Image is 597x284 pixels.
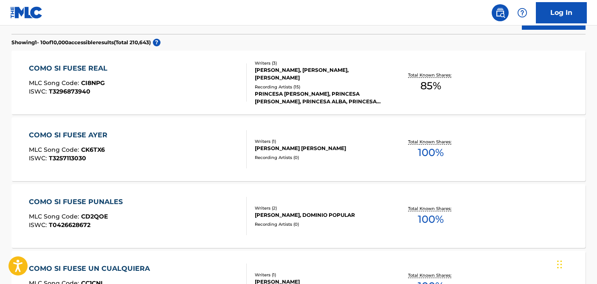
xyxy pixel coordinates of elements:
div: [PERSON_NAME], DOMINIO POPULAR [255,211,383,219]
div: Writers ( 2 ) [255,205,383,211]
img: search [495,8,505,18]
img: MLC Logo [10,6,43,19]
span: MLC Song Code : [29,79,81,87]
a: COMO SI FUESE PUNALESMLC Song Code:CD2QOEISWC:T0426628672Writers (2)[PERSON_NAME], DOMINIO POPULA... [11,184,586,248]
p: Total Known Shares: [408,205,453,212]
span: CK6TX6 [81,146,105,153]
a: Log In [536,2,587,23]
div: [PERSON_NAME] [PERSON_NAME] [255,145,383,152]
p: Total Known Shares: [408,272,453,278]
div: [PERSON_NAME], [PERSON_NAME], [PERSON_NAME] [255,66,383,82]
span: ISWC : [29,88,49,95]
span: MLC Song Code : [29,146,81,153]
span: CI8NPG [81,79,105,87]
span: T3257113030 [49,154,86,162]
div: Writers ( 1 ) [255,138,383,145]
span: 100 % [418,145,444,160]
span: CD2QOE [81,213,108,220]
span: ISWC : [29,154,49,162]
div: Help [514,4,531,21]
a: COMO SI FUESE AYERMLC Song Code:CK6TX6ISWC:T3257113030Writers (1)[PERSON_NAME] [PERSON_NAME]Recor... [11,117,586,181]
a: Public Search [492,4,509,21]
div: Recording Artists ( 0 ) [255,221,383,227]
span: T0426628672 [49,221,90,229]
div: Drag [557,252,562,277]
img: help [517,8,527,18]
div: COMO SI FUESE PUNALES [29,197,127,207]
span: 85 % [420,78,441,94]
div: COMO SI FUESE AYER [29,130,112,140]
div: COMO SI FUESE UN CUALQUIERA [29,264,154,274]
iframe: Chat Widget [555,243,597,284]
div: COMO SI FUESE REAL [29,63,112,74]
div: PRINCESA [PERSON_NAME], PRINCESA [PERSON_NAME], PRINCESA ALBA, PRINCESA ALBA, PRINCESA ALBA [255,90,383,105]
span: MLC Song Code : [29,213,81,220]
span: ISWC : [29,221,49,229]
div: Recording Artists ( 15 ) [255,84,383,90]
div: Recording Artists ( 0 ) [255,154,383,161]
p: Total Known Shares: [408,139,453,145]
div: Writers ( 1 ) [255,272,383,278]
p: Showing 1 - 10 of 10,000 accessible results (Total 210,643 ) [11,39,151,46]
div: Writers ( 3 ) [255,60,383,66]
span: 100 % [418,212,444,227]
span: T3296873940 [49,88,90,95]
p: Total Known Shares: [408,72,453,78]
a: COMO SI FUESE REALMLC Song Code:CI8NPGISWC:T3296873940Writers (3)[PERSON_NAME], [PERSON_NAME], [P... [11,51,586,114]
span: ? [153,39,161,46]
